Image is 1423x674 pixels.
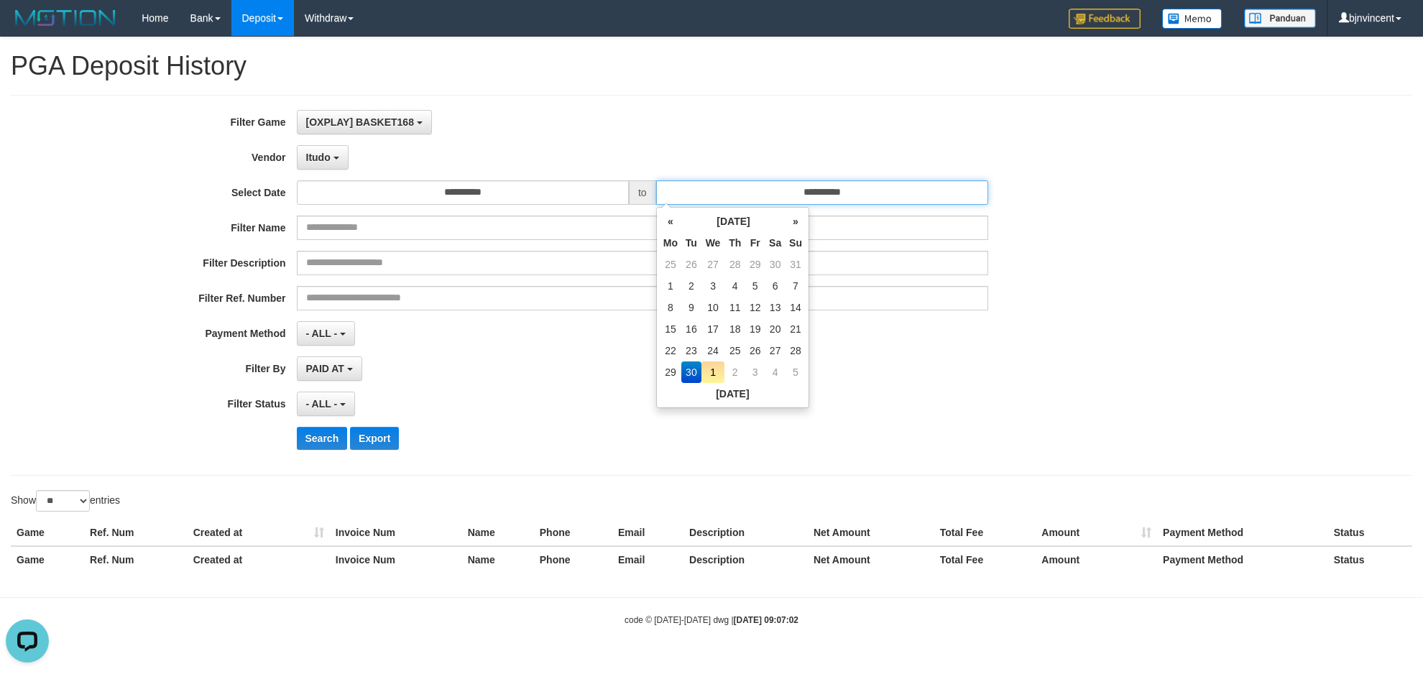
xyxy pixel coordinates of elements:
[306,152,331,163] span: Itudo
[11,52,1412,80] h1: PGA Deposit History
[297,321,355,346] button: - ALL -
[745,232,765,254] th: Fr
[660,361,681,383] td: 29
[681,211,786,232] th: [DATE]
[11,7,120,29] img: MOTION_logo.png
[765,275,786,297] td: 6
[724,232,745,254] th: Th
[1157,520,1328,546] th: Payment Method
[1328,520,1412,546] th: Status
[1157,546,1328,573] th: Payment Method
[701,340,725,361] td: 24
[701,318,725,340] td: 17
[629,180,656,205] span: to
[934,520,1036,546] th: Total Fee
[660,383,806,405] th: [DATE]
[724,275,745,297] td: 4
[786,318,806,340] td: 21
[11,520,84,546] th: Game
[808,520,934,546] th: Net Amount
[765,361,786,383] td: 4
[724,318,745,340] td: 18
[786,211,806,232] th: »
[745,275,765,297] td: 5
[462,520,534,546] th: Name
[297,145,349,170] button: Itudo
[1036,520,1157,546] th: Amount
[681,232,701,254] th: Tu
[681,275,701,297] td: 2
[701,297,725,318] td: 10
[786,232,806,254] th: Su
[625,615,798,625] small: code © [DATE]-[DATE] dwg |
[1244,9,1316,28] img: panduan.png
[724,297,745,318] td: 11
[534,520,612,546] th: Phone
[84,520,188,546] th: Ref. Num
[297,392,355,416] button: - ALL -
[734,615,798,625] strong: [DATE] 09:07:02
[6,6,49,49] button: Open LiveChat chat widget
[306,116,414,128] span: [OXPLAY] BASKET168
[11,490,120,512] label: Show entries
[306,398,338,410] span: - ALL -
[1328,546,1412,573] th: Status
[765,340,786,361] td: 27
[724,254,745,275] td: 28
[330,520,462,546] th: Invoice Num
[681,297,701,318] td: 9
[681,340,701,361] td: 23
[724,340,745,361] td: 25
[660,211,681,232] th: «
[1036,546,1157,573] th: Amount
[683,520,808,546] th: Description
[786,361,806,383] td: 5
[701,361,725,383] td: 1
[84,546,188,573] th: Ref. Num
[350,427,399,450] button: Export
[330,546,462,573] th: Invoice Num
[745,254,765,275] td: 29
[786,275,806,297] td: 7
[297,427,348,450] button: Search
[765,318,786,340] td: 20
[188,546,330,573] th: Created at
[701,232,725,254] th: We
[660,297,681,318] td: 8
[11,546,84,573] th: Game
[934,546,1036,573] th: Total Fee
[745,318,765,340] td: 19
[462,546,534,573] th: Name
[765,232,786,254] th: Sa
[808,546,934,573] th: Net Amount
[681,318,701,340] td: 16
[36,490,90,512] select: Showentries
[297,356,362,381] button: PAID AT
[745,297,765,318] td: 12
[765,297,786,318] td: 13
[765,254,786,275] td: 30
[660,318,681,340] td: 15
[534,546,612,573] th: Phone
[660,254,681,275] td: 25
[681,254,701,275] td: 26
[786,340,806,361] td: 28
[612,546,683,573] th: Email
[745,361,765,383] td: 3
[1162,9,1222,29] img: Button%20Memo.svg
[745,340,765,361] td: 26
[701,275,725,297] td: 3
[612,520,683,546] th: Email
[306,328,338,339] span: - ALL -
[1069,9,1141,29] img: Feedback.jpg
[660,275,681,297] td: 1
[724,361,745,383] td: 2
[786,254,806,275] td: 31
[188,520,330,546] th: Created at
[683,546,808,573] th: Description
[297,110,432,134] button: [OXPLAY] BASKET168
[660,340,681,361] td: 22
[786,297,806,318] td: 14
[660,232,681,254] th: Mo
[306,363,344,374] span: PAID AT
